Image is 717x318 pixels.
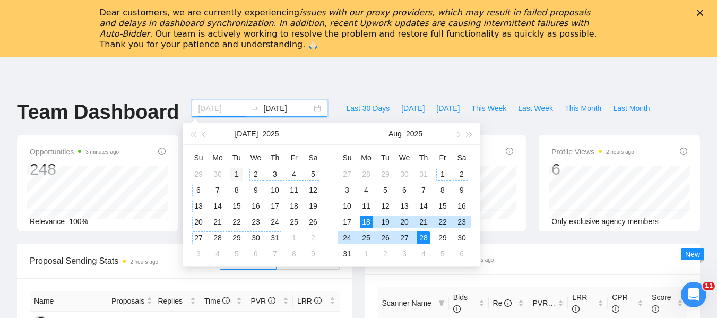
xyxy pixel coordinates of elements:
td: 2025-08-04 [208,246,227,262]
div: 10 [341,200,353,212]
span: Last Month [613,102,650,114]
div: 18 [360,216,373,228]
button: 2025 [406,123,422,144]
button: 2025 [262,123,279,144]
td: 2025-07-04 [284,166,304,182]
button: [DATE] [235,123,258,144]
div: 22 [436,216,449,228]
i: issues with our proxy providers, which may result in failed proposals and delays in dashboard syn... [100,7,591,39]
span: filter [438,300,445,306]
div: 14 [211,200,224,212]
time: 2 hours ago [130,259,158,265]
td: 2025-07-31 [414,166,433,182]
span: Scanner Name [382,299,431,307]
div: 4 [211,247,224,260]
th: Fr [284,149,304,166]
div: 4 [288,168,300,181]
td: 2025-07-30 [246,230,265,246]
div: 14 [417,200,430,212]
div: 3 [192,247,205,260]
div: 2 [379,247,392,260]
td: 2025-09-04 [414,246,433,262]
td: 2025-07-20 [189,214,208,230]
span: Score [652,293,671,313]
div: 1 [230,168,243,181]
td: 2025-08-29 [433,230,452,246]
td: 2025-07-23 [246,214,265,230]
span: Proposals [111,295,144,307]
div: 25 [360,231,373,244]
div: 20 [398,216,411,228]
span: [DATE] [436,102,460,114]
th: Replies [153,291,200,312]
td: 2025-08-25 [357,230,376,246]
td: 2025-07-08 [227,182,246,198]
div: 3 [269,168,281,181]
span: PVR [532,299,557,307]
td: 2025-06-30 [208,166,227,182]
div: 31 [269,231,281,244]
td: 2025-07-16 [246,198,265,214]
td: 2025-07-17 [265,198,284,214]
td: 2025-09-03 [395,246,414,262]
span: [DATE] [401,102,425,114]
span: Time [204,297,230,305]
span: Last 30 Days [346,102,390,114]
th: Mo [357,149,376,166]
td: 2025-08-10 [338,198,357,214]
span: 11 [703,282,715,290]
div: 5 [379,184,392,196]
td: 2025-08-01 [284,230,304,246]
div: 12 [379,200,392,212]
div: 5 [230,247,243,260]
td: 2025-08-26 [376,230,395,246]
td: 2025-07-15 [227,198,246,214]
div: 4 [360,184,373,196]
span: This Month [565,102,601,114]
td: 2025-08-20 [395,214,414,230]
th: Sa [452,149,471,166]
div: 3 [398,247,411,260]
button: Last 30 Days [340,100,395,117]
span: info-circle [268,297,275,304]
time: 2 hours ago [466,257,494,263]
span: LRR [572,293,587,313]
div: 23 [249,216,262,228]
td: 2025-08-11 [357,198,376,214]
p: Message from Mariia, sent 3d ago [20,41,157,50]
div: 13 [398,200,411,212]
div: 8 [230,184,243,196]
span: filter [436,295,447,311]
th: Su [338,149,357,166]
th: Name [30,291,107,312]
span: swap-right [250,104,259,113]
th: Tu [376,149,395,166]
span: Proposal Sending Stats [30,254,220,268]
td: 2025-08-03 [189,246,208,262]
td: 2025-07-02 [246,166,265,182]
div: 25 [288,216,300,228]
span: This Week [471,102,506,114]
td: 2025-08-27 [395,230,414,246]
span: info-circle [222,297,230,304]
span: LRR [297,297,322,305]
td: 2025-08-15 [433,198,452,214]
div: 5 [436,247,449,260]
span: Opportunities [30,145,119,158]
span: to [250,104,259,113]
td: 2025-07-21 [208,214,227,230]
div: 7 [417,184,430,196]
td: 2025-08-12 [376,198,395,214]
td: 2025-07-11 [284,182,304,198]
div: 24 [341,231,353,244]
td: 2025-08-05 [376,182,395,198]
td: 2025-07-06 [189,182,208,198]
td: 2025-07-10 [265,182,284,198]
td: 2025-07-24 [265,214,284,230]
div: 26 [379,231,392,244]
td: 2025-07-29 [227,230,246,246]
div: 13 [192,200,205,212]
span: info-circle [506,148,513,155]
div: 27 [398,231,411,244]
span: PVR [250,297,275,305]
